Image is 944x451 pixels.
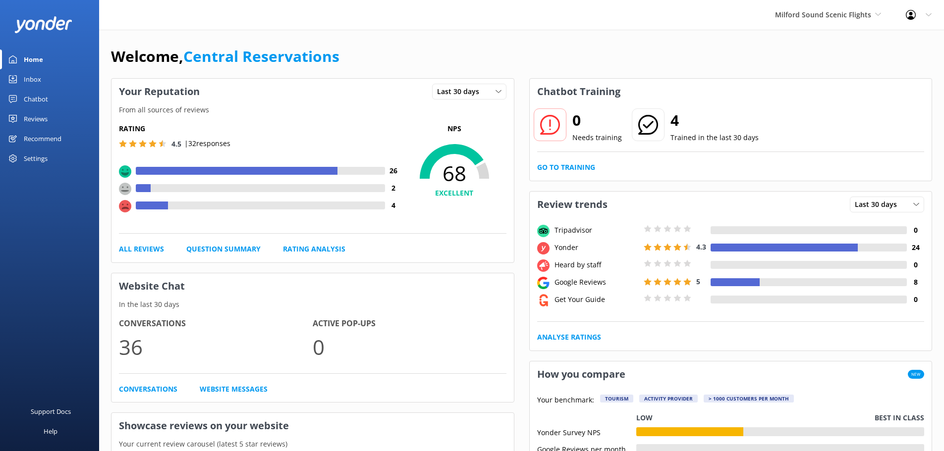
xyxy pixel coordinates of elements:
[24,50,43,69] div: Home
[171,139,181,149] span: 4.5
[572,132,622,143] p: Needs training
[111,79,207,104] h3: Your Reputation
[537,427,636,436] div: Yonder Survey NPS
[670,132,759,143] p: Trained in the last 30 days
[907,242,924,253] h4: 24
[313,330,506,363] p: 0
[119,317,313,330] h4: Conversations
[775,10,871,19] span: Milford Sound Scenic Flights
[385,165,402,176] h4: 26
[31,401,71,421] div: Support Docs
[119,244,164,254] a: All Reviews
[530,79,628,104] h3: Chatbot Training
[572,108,622,132] h2: 0
[907,259,924,270] h4: 0
[696,277,700,286] span: 5
[402,161,506,186] span: 68
[639,395,698,402] div: Activity Provider
[111,413,514,439] h3: Showcase reviews on your website
[24,89,48,109] div: Chatbot
[313,317,506,330] h4: Active Pop-ups
[670,108,759,132] h2: 4
[537,162,595,173] a: Go to Training
[119,123,402,134] h5: Rating
[875,412,924,423] p: Best in class
[600,395,633,402] div: Tourism
[111,273,514,299] h3: Website Chat
[119,330,313,363] p: 36
[530,361,633,387] h3: How you compare
[908,370,924,379] span: New
[111,45,339,68] h1: Welcome,
[283,244,345,254] a: Rating Analysis
[24,129,61,149] div: Recommend
[184,138,230,149] p: | 32 responses
[855,199,903,210] span: Last 30 days
[907,277,924,288] h4: 8
[183,46,339,66] a: Central Reservations
[402,188,506,199] h4: EXCELLENT
[24,149,48,168] div: Settings
[696,242,706,251] span: 4.3
[552,294,641,305] div: Get Your Guide
[552,259,641,270] div: Heard by staff
[530,192,615,217] h3: Review trends
[111,104,514,115] p: From all sources of reviews
[552,277,641,288] div: Google Reviews
[44,421,57,441] div: Help
[402,123,506,134] p: NPS
[24,69,41,89] div: Inbox
[111,299,514,310] p: In the last 30 days
[186,244,261,254] a: Question Summary
[907,294,924,305] h4: 0
[907,225,924,236] h4: 0
[385,200,402,211] h4: 4
[119,384,177,395] a: Conversations
[24,109,48,129] div: Reviews
[636,412,653,423] p: Low
[704,395,794,402] div: > 1000 customers per month
[200,384,268,395] a: Website Messages
[537,332,601,343] a: Analyse Ratings
[552,242,641,253] div: Yonder
[437,86,485,97] span: Last 30 days
[537,395,594,406] p: Your benchmark:
[552,225,641,236] div: Tripadvisor
[111,439,514,450] p: Your current review carousel (latest 5 star reviews)
[15,16,72,33] img: yonder-white-logo.png
[385,183,402,194] h4: 2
